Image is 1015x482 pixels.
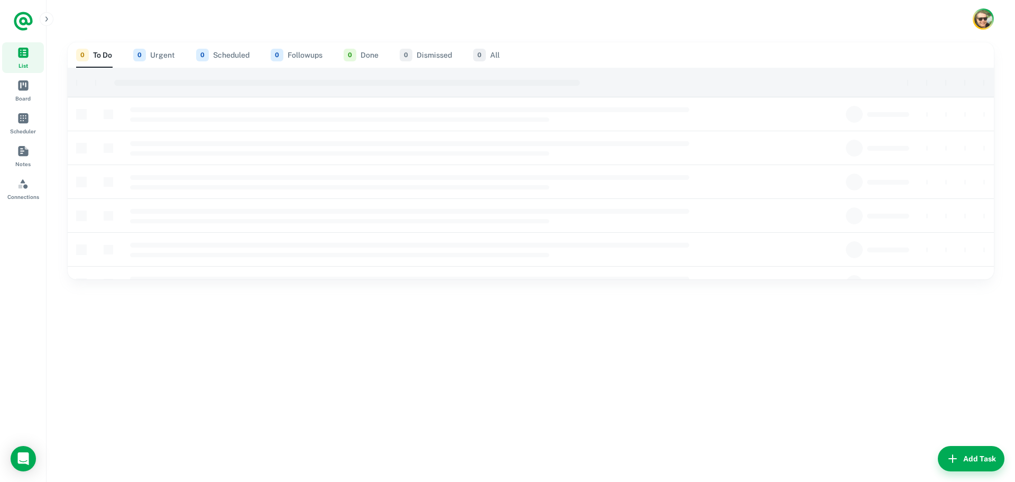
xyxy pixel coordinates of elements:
[10,127,36,135] span: Scheduler
[15,94,31,103] span: Board
[974,10,992,28] img: Karl Chaffey
[344,42,379,68] button: Done
[271,42,322,68] button: Followups
[2,141,44,171] a: Notes
[2,174,44,204] a: Connections
[133,42,175,68] button: Urgent
[400,49,412,61] span: 0
[196,42,250,68] button: Scheduled
[2,75,44,106] a: Board
[13,11,34,32] a: Logo
[19,61,28,70] span: List
[938,446,1004,471] button: Add Task
[76,42,112,68] button: To Do
[473,49,486,61] span: 0
[973,8,994,30] button: Account button
[344,49,356,61] span: 0
[15,160,31,168] span: Notes
[11,446,36,471] div: Load Chat
[473,42,500,68] button: All
[2,42,44,73] a: List
[133,49,146,61] span: 0
[271,49,283,61] span: 0
[400,42,452,68] button: Dismissed
[2,108,44,139] a: Scheduler
[76,49,89,61] span: 0
[7,193,39,201] span: Connections
[196,49,209,61] span: 0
